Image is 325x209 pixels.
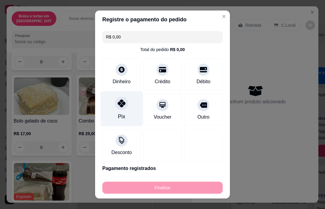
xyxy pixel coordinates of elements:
[219,12,229,21] button: Close
[197,114,209,121] div: Outro
[106,31,219,43] input: Ex.: hambúrguer de cordeiro
[140,47,185,53] div: Total do pedido
[155,78,170,85] div: Crédito
[197,78,210,85] div: Débito
[170,47,185,53] div: R$ 0,00
[154,114,172,121] div: Voucher
[118,113,125,120] div: Pix
[102,165,223,172] p: Pagamento registrados
[95,11,230,29] header: Registre o pagamento do pedido
[113,78,131,85] div: Dinheiro
[111,149,132,156] div: Desconto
